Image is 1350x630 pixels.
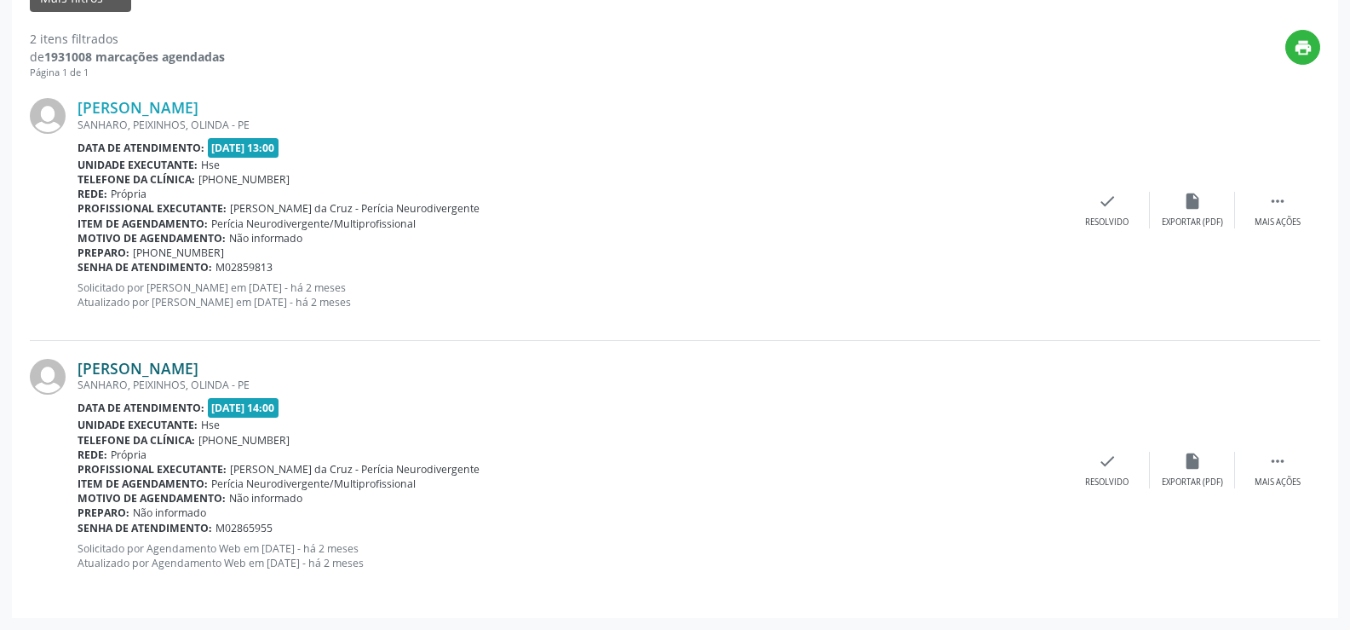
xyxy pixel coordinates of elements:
[78,506,129,520] b: Preparo:
[78,201,227,216] b: Profissional executante:
[1268,452,1287,471] i: 
[44,49,225,65] strong: 1931008 marcações agendadas
[78,260,212,275] b: Senha de atendimento:
[30,66,225,80] div: Página 1 de 1
[78,280,1065,309] p: Solicitado por [PERSON_NAME] em [DATE] - há 2 meses Atualizado por [PERSON_NAME] em [DATE] - há 2...
[1183,192,1202,211] i: insert_drive_file
[215,260,273,275] span: M02859813
[78,141,204,155] b: Data de atendimento:
[111,448,146,462] span: Própria
[111,187,146,201] span: Própria
[208,398,279,418] span: [DATE] 14:00
[78,401,204,415] b: Data de atendimento:
[30,359,66,395] img: img
[198,172,290,187] span: [PHONE_NUMBER]
[1294,38,1313,57] i: print
[215,521,273,535] span: M02865955
[78,158,198,172] b: Unidade executante:
[1255,477,1301,488] div: Mais ações
[78,477,208,491] b: Item de agendamento:
[78,217,208,231] b: Item de agendamento:
[78,187,107,201] b: Rede:
[1268,192,1287,211] i: 
[1085,477,1129,488] div: Resolvido
[78,521,212,535] b: Senha de atendimento:
[30,48,225,66] div: de
[78,359,198,378] a: [PERSON_NAME]
[133,506,206,520] span: Não informado
[1183,452,1202,471] i: insert_drive_file
[78,541,1065,570] p: Solicitado por Agendamento Web em [DATE] - há 2 meses Atualizado por Agendamento Web em [DATE] - ...
[1098,452,1117,471] i: check
[78,433,195,448] b: Telefone da clínica:
[78,98,198,117] a: [PERSON_NAME]
[230,462,480,477] span: [PERSON_NAME] da Cruz - Perícia Neurodivergente
[208,138,279,158] span: [DATE] 13:00
[1255,217,1301,228] div: Mais ações
[78,418,198,432] b: Unidade executante:
[201,158,220,172] span: Hse
[229,491,302,506] span: Não informado
[211,217,416,231] span: Perícia Neurodivergente/Multiprofissional
[201,418,220,432] span: Hse
[78,246,129,260] b: Preparo:
[78,448,107,462] b: Rede:
[1162,217,1223,228] div: Exportar (PDF)
[78,491,226,506] b: Motivo de agendamento:
[78,231,226,246] b: Motivo de agendamento:
[1098,192,1117,211] i: check
[78,462,227,477] b: Profissional executante:
[211,477,416,491] span: Perícia Neurodivergente/Multiprofissional
[133,246,224,260] span: [PHONE_NUMBER]
[1162,477,1223,488] div: Exportar (PDF)
[30,30,225,48] div: 2 itens filtrados
[1285,30,1320,65] button: print
[229,231,302,246] span: Não informado
[1085,217,1129,228] div: Resolvido
[78,118,1065,132] div: SANHARO, PEIXINHOS, OLINDA - PE
[78,378,1065,392] div: SANHARO, PEIXINHOS, OLINDA - PE
[30,98,66,134] img: img
[78,172,195,187] b: Telefone da clínica:
[198,433,290,448] span: [PHONE_NUMBER]
[230,201,480,216] span: [PERSON_NAME] da Cruz - Perícia Neurodivergente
